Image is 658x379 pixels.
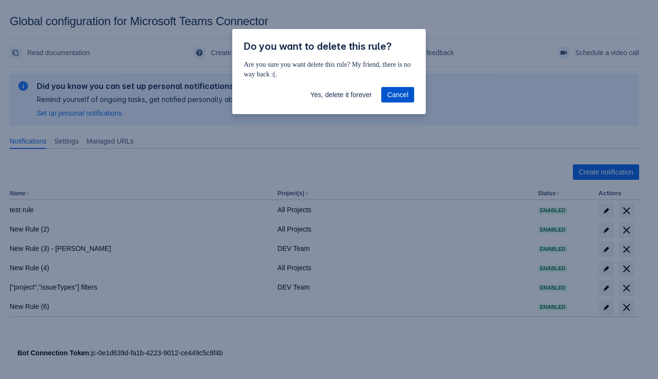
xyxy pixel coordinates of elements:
span: Cancel [387,87,408,102]
button: Yes, delete it forever [304,87,377,102]
span: Do you want to delete this rule? [244,41,392,52]
span: Yes, delete it forever [310,87,372,102]
p: Are you sure you want delete this rule? My friend, there is no way back :(. [244,60,414,79]
button: Cancel [381,87,414,102]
